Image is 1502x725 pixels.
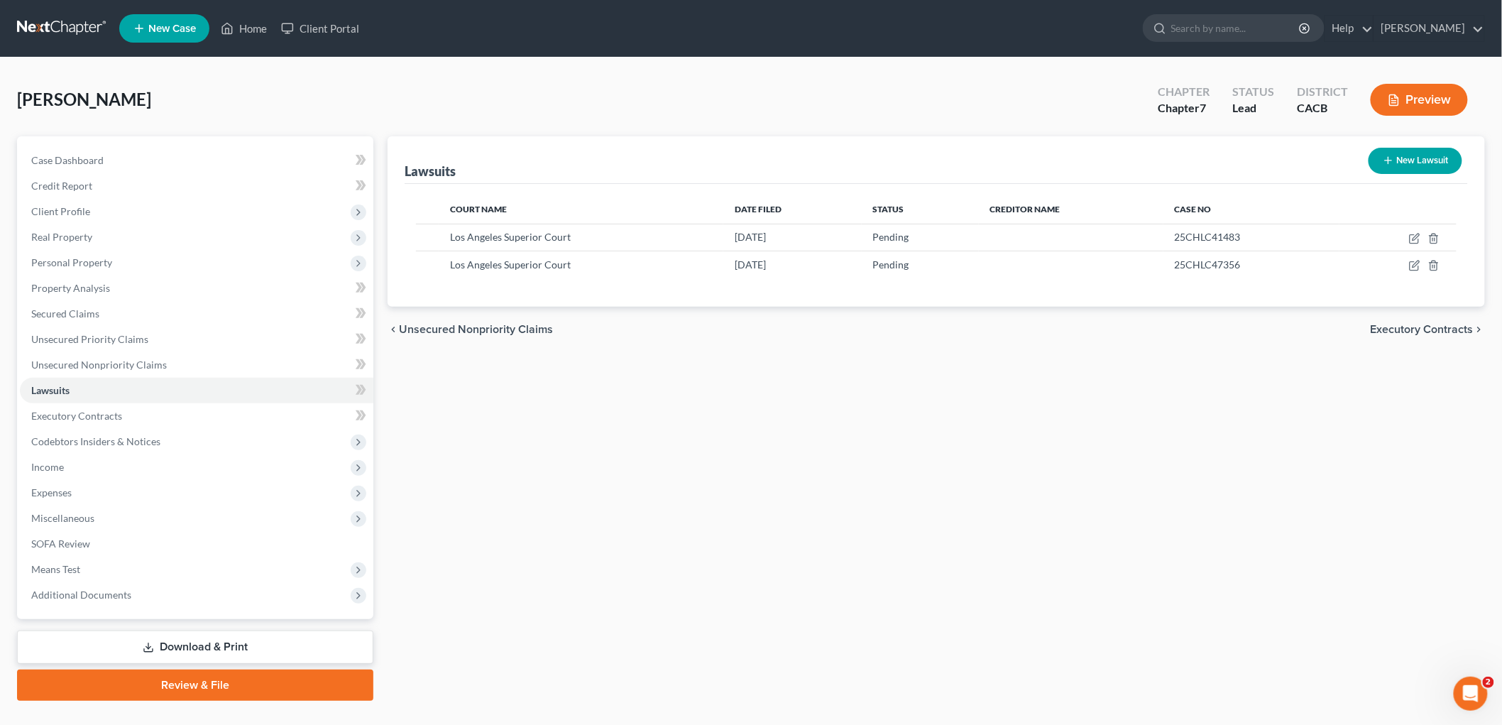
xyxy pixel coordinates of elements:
[31,538,90,550] span: SOFA Review
[31,307,99,320] span: Secured Claims
[1175,231,1241,243] span: 25CHLC41483
[31,282,110,294] span: Property Analysis
[1158,100,1210,116] div: Chapter
[1297,100,1348,116] div: CACB
[148,23,196,34] span: New Case
[873,204,904,214] span: Status
[17,670,373,701] a: Review & File
[1454,677,1488,711] iframe: Intercom live chat
[20,301,373,327] a: Secured Claims
[735,231,766,243] span: [DATE]
[31,256,112,268] span: Personal Property
[274,16,366,41] a: Client Portal
[31,461,64,473] span: Income
[31,205,90,217] span: Client Profile
[1371,324,1485,335] button: Executory Contracts chevron_right
[735,258,766,271] span: [DATE]
[1371,84,1468,116] button: Preview
[873,258,909,271] span: Pending
[1200,101,1206,114] span: 7
[20,403,373,429] a: Executory Contracts
[1371,324,1474,335] span: Executory Contracts
[1175,204,1212,214] span: Case No
[735,204,782,214] span: Date Filed
[388,324,399,335] i: chevron_left
[1297,84,1348,100] div: District
[20,173,373,199] a: Credit Report
[31,333,148,345] span: Unsecured Priority Claims
[1325,16,1373,41] a: Help
[20,276,373,301] a: Property Analysis
[399,324,553,335] span: Unsecured Nonpriority Claims
[31,435,160,447] span: Codebtors Insiders & Notices
[17,89,151,109] span: [PERSON_NAME]
[1374,16,1484,41] a: [PERSON_NAME]
[17,631,373,664] a: Download & Print
[1175,258,1241,271] span: 25CHLC47356
[405,163,456,180] div: Lawsuits
[873,231,909,243] span: Pending
[31,231,92,243] span: Real Property
[388,324,553,335] button: chevron_left Unsecured Nonpriority Claims
[31,384,70,396] span: Lawsuits
[31,359,167,371] span: Unsecured Nonpriority Claims
[20,352,373,378] a: Unsecured Nonpriority Claims
[1232,84,1274,100] div: Status
[20,378,373,403] a: Lawsuits
[1483,677,1494,688] span: 2
[31,410,122,422] span: Executory Contracts
[20,148,373,173] a: Case Dashboard
[20,531,373,557] a: SOFA Review
[1158,84,1210,100] div: Chapter
[31,512,94,524] span: Miscellaneous
[450,258,571,271] span: Los Angeles Superior Court
[450,231,571,243] span: Los Angeles Superior Court
[31,563,80,575] span: Means Test
[31,180,92,192] span: Credit Report
[990,204,1060,214] span: Creditor Name
[1474,324,1485,335] i: chevron_right
[214,16,274,41] a: Home
[31,486,72,498] span: Expenses
[31,589,131,601] span: Additional Documents
[450,204,507,214] span: Court Name
[1232,100,1274,116] div: Lead
[20,327,373,352] a: Unsecured Priority Claims
[31,154,104,166] span: Case Dashboard
[1171,15,1301,41] input: Search by name...
[1369,148,1462,174] button: New Lawsuit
